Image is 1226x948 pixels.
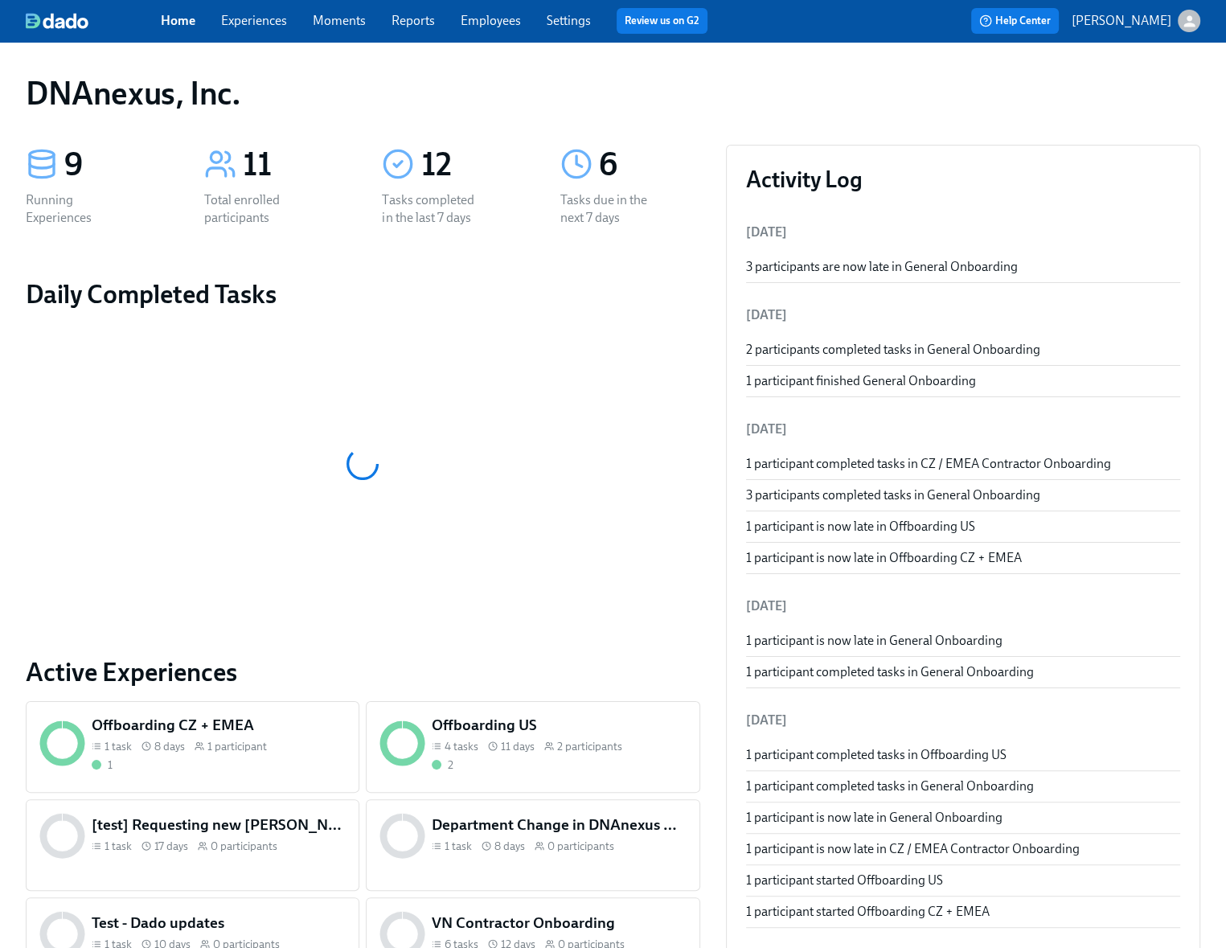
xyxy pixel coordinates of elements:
a: Home [161,13,195,28]
div: 1 participant completed tasks in General Onboarding [746,778,1180,795]
p: [PERSON_NAME] [1072,12,1171,30]
div: Tasks due in the next 7 days [560,191,663,227]
button: Review us on G2 [617,8,707,34]
a: [test] Requesting new [PERSON_NAME] photos1 task 17 days0 participants [26,799,359,891]
span: 0 participants [547,839,614,854]
div: Total enrolled participants [204,191,307,227]
a: Employees [461,13,521,28]
span: 8 days [494,839,525,854]
div: 12 [420,145,522,185]
a: Reports [392,13,435,28]
span: 1 task [105,839,132,854]
span: 0 participants [211,839,277,854]
span: 2 participants [557,739,622,754]
div: 3 participants completed tasks in General Onboarding [746,486,1180,504]
h5: Offboarding CZ + EMEA [92,715,346,736]
a: Offboarding US4 tasks 11 days2 participants2 [366,701,699,793]
a: dado [26,13,161,29]
h5: [test] Requesting new [PERSON_NAME] photos [92,815,346,835]
li: [DATE] [746,701,1180,740]
h5: Test - Dado updates [92,913,346,934]
div: Completed all due tasks [432,757,453,773]
a: Experiences [221,13,287,28]
div: Tasks completed in the last 7 days [382,191,485,227]
div: 9 [64,145,166,185]
div: Completed all due tasks [92,757,113,773]
a: Settings [547,13,591,28]
span: 1 task [445,839,472,854]
span: 11 days [501,739,535,754]
a: Offboarding CZ + EMEA1 task 8 days1 participant1 [26,701,359,793]
a: Department Change in DNAnexus Organization1 task 8 days0 participants [366,799,699,891]
li: [DATE] [746,410,1180,449]
h1: DNAnexus, Inc. [26,74,240,113]
h5: VN Contractor Onboarding [432,913,687,934]
div: 2 participants completed tasks in General Onboarding [746,341,1180,359]
img: dado [26,13,88,29]
h5: Offboarding US [432,715,687,736]
div: 11 [243,145,344,185]
span: 1 participant [207,739,267,754]
div: 1 participant is now late in Offboarding US [746,518,1180,536]
div: 1 participant started Offboarding US [746,872,1180,889]
span: 4 tasks [445,739,478,754]
div: 2 [448,757,453,773]
div: 1 participant completed tasks in General Onboarding [746,663,1180,681]
button: Help Center [971,8,1059,34]
div: 1 [108,757,113,773]
div: 1 participant is now late in General Onboarding [746,632,1180,650]
span: 17 days [154,839,188,854]
div: 1 participant completed tasks in CZ / EMEA Contractor Onboarding [746,455,1180,473]
a: Moments [313,13,366,28]
span: Help Center [979,13,1051,29]
div: 6 [599,145,700,185]
span: 8 days [154,739,185,754]
li: [DATE] [746,296,1180,334]
h2: Daily Completed Tasks [26,278,700,310]
div: 1 participant finished General Onboarding [746,372,1180,390]
span: 1 task [105,739,132,754]
h3: Activity Log [746,165,1180,194]
div: 3 participants are now late in General Onboarding [746,258,1180,276]
button: [PERSON_NAME] [1072,10,1200,32]
div: Running Experiences [26,191,129,227]
div: 1 participant is now late in General Onboarding [746,809,1180,827]
li: [DATE] [746,587,1180,626]
div: 1 participant is now late in CZ / EMEA Contractor Onboarding [746,840,1180,858]
div: 1 participant is now late in Offboarding CZ + EMEA [746,549,1180,567]
a: Review us on G2 [625,13,699,29]
a: Active Experiences [26,656,700,688]
h5: Department Change in DNAnexus Organization [432,815,687,835]
div: 1 participant completed tasks in Offboarding US [746,746,1180,764]
li: [DATE] [746,213,1180,252]
div: 1 participant started Offboarding CZ + EMEA [746,903,1180,921]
